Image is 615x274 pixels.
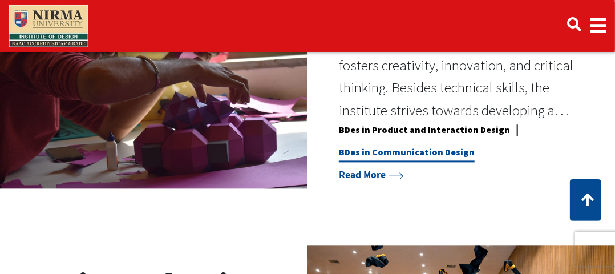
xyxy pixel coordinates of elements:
img: main_logo [9,5,88,47]
p: The academic environment at the institute fosters creativity, innovation, and critical thinking. ... [339,31,584,122]
a: BDes in Communication Design [339,146,475,162]
a: BDes in Product and Interaction Design [339,124,510,140]
nav: Main navigation [9,2,606,50]
a: Read More [339,168,404,181]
